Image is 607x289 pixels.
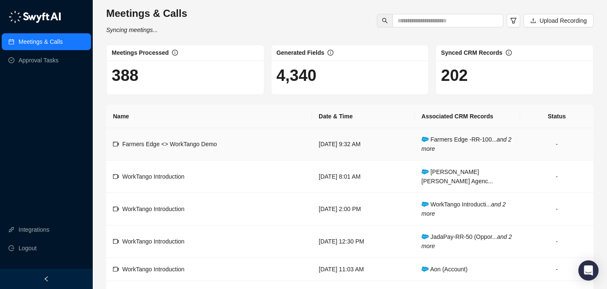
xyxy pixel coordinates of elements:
span: WorkTango Introduction [122,266,185,273]
span: [PERSON_NAME] [PERSON_NAME] Agenc... [422,169,493,185]
i: and 2 more [422,233,512,249]
span: WorkTango Introduction [122,238,185,245]
span: filter [510,17,517,24]
td: [DATE] 12:30 PM [312,225,415,258]
span: Aon (Account) [422,266,467,273]
th: Status [520,105,594,128]
h1: 4,340 [277,66,424,85]
span: Logout [19,240,37,257]
span: Farmers Edge <> WorkTango Demo [122,141,217,147]
th: Name [106,105,312,128]
td: - [520,225,594,258]
span: logout [8,245,14,251]
td: [DATE] 11:03 AM [312,258,415,281]
span: search [382,18,388,24]
button: Upload Recording [524,14,594,27]
span: WorkTango Introduction [122,173,185,180]
th: Associated CRM Records [415,105,520,128]
td: [DATE] 2:00 PM [312,193,415,225]
i: and 2 more [422,136,512,152]
td: - [520,161,594,193]
a: Approval Tasks [19,52,59,69]
span: video-camera [113,266,119,272]
span: JadaPay-RR-50 (Oppor... [422,233,512,249]
span: WorkTango Introduction [122,206,185,212]
h1: 388 [112,66,259,85]
span: Generated Fields [277,49,325,56]
a: Meetings & Calls [19,33,63,50]
span: video-camera [113,206,119,212]
td: - [520,258,594,281]
td: - [520,128,594,161]
span: video-camera [113,174,119,179]
span: video-camera [113,141,119,147]
img: logo-05li4sbe.png [8,11,61,23]
td: [DATE] 8:01 AM [312,161,415,193]
span: info-circle [328,50,333,56]
span: upload [530,18,536,24]
th: Date & Time [312,105,415,128]
td: - [520,193,594,225]
h3: Meetings & Calls [106,7,187,20]
h1: 202 [441,66,588,85]
i: Syncing meetings... [106,27,158,33]
i: and 2 more [422,201,506,217]
span: Upload Recording [540,16,587,25]
span: info-circle [506,50,512,56]
span: info-circle [172,50,178,56]
div: Open Intercom Messenger [578,260,599,281]
a: Integrations [19,221,49,238]
td: [DATE] 9:32 AM [312,128,415,161]
span: Meetings Processed [112,49,169,56]
span: Synced CRM Records [441,49,502,56]
span: WorkTango Introducti... [422,201,506,217]
span: video-camera [113,238,119,244]
span: left [43,276,49,282]
span: Farmers Edge -RR-100... [422,136,512,152]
